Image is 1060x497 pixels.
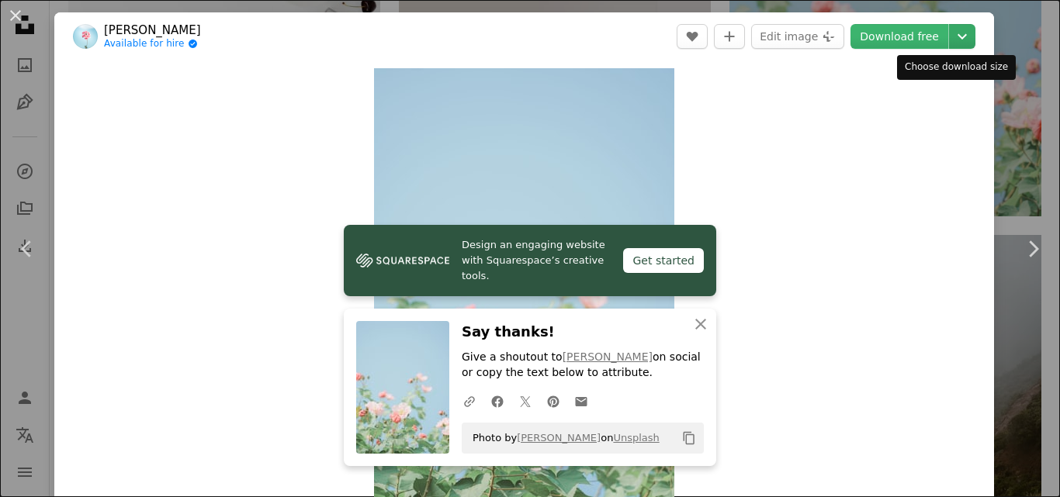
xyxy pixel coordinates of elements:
[73,24,98,49] img: Go to Patrick Shaun's profile
[462,237,611,284] span: Design an engaging website with Squarespace’s creative tools.
[623,248,704,273] div: Get started
[462,321,704,343] h3: Say thanks!
[850,24,948,49] a: Download free
[1006,174,1060,323] a: Next
[104,38,201,50] a: Available for hire
[677,24,708,49] button: Like
[714,24,745,49] button: Add to Collection
[511,385,539,416] a: Share on Twitter
[356,249,449,272] img: file-1606177908946-d1eed1cbe4f5image
[483,385,511,416] a: Share on Facebook
[539,385,567,416] a: Share on Pinterest
[104,22,201,38] a: [PERSON_NAME]
[897,55,1016,80] div: Choose download size
[465,426,660,450] span: Photo by on
[344,225,716,296] a: Design an engaging website with Squarespace’s creative tools.Get started
[751,24,844,49] button: Edit image
[613,432,659,444] a: Unsplash
[949,24,975,49] button: Choose download size
[462,350,704,381] p: Give a shoutout to on social or copy the text below to attribute.
[567,385,595,416] a: Share over email
[563,350,653,363] a: [PERSON_NAME]
[517,432,601,444] a: [PERSON_NAME]
[676,425,702,451] button: Copy to clipboard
